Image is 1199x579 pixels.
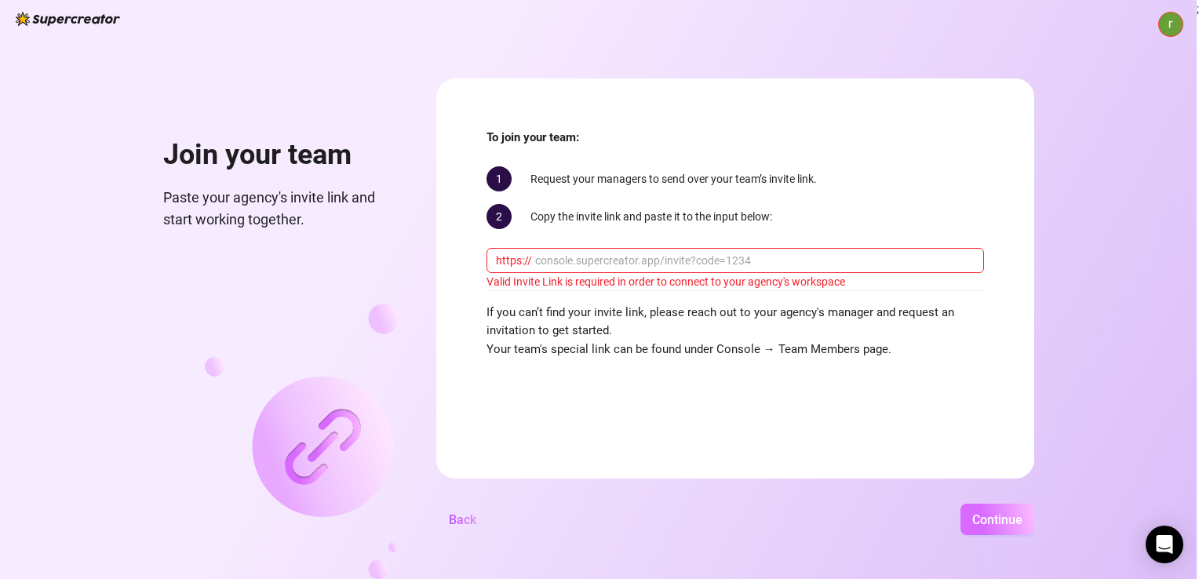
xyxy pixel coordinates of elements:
[16,12,120,26] img: logo
[487,166,512,191] span: 1
[487,130,579,144] strong: To join your team:
[487,304,984,359] span: If you can’t find your invite link, please reach out to your agency's manager and request an invi...
[960,504,1034,535] button: Continue
[163,138,399,173] h1: Join your team
[487,273,984,290] div: Valid Invite Link is required in order to connect to your agency's workspace
[487,166,984,191] div: Request your managers to send over your team’s invite link.
[449,512,476,527] span: Back
[1159,13,1183,36] img: ACg8ocLHvmM9ZRXwDYt6XZiCjB-D-IPnH2Eptutkp9JRK0FgddKgoA=s96-c
[972,512,1022,527] span: Continue
[163,187,399,231] span: Paste your agency's invite link and start working together.
[487,204,984,229] div: Copy the invite link and paste it to the input below:
[436,504,489,535] button: Back
[535,252,975,269] input: console.supercreator.app/invite?code=1234
[487,204,512,229] span: 2
[496,252,532,269] span: https://
[1146,526,1183,563] div: Open Intercom Messenger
